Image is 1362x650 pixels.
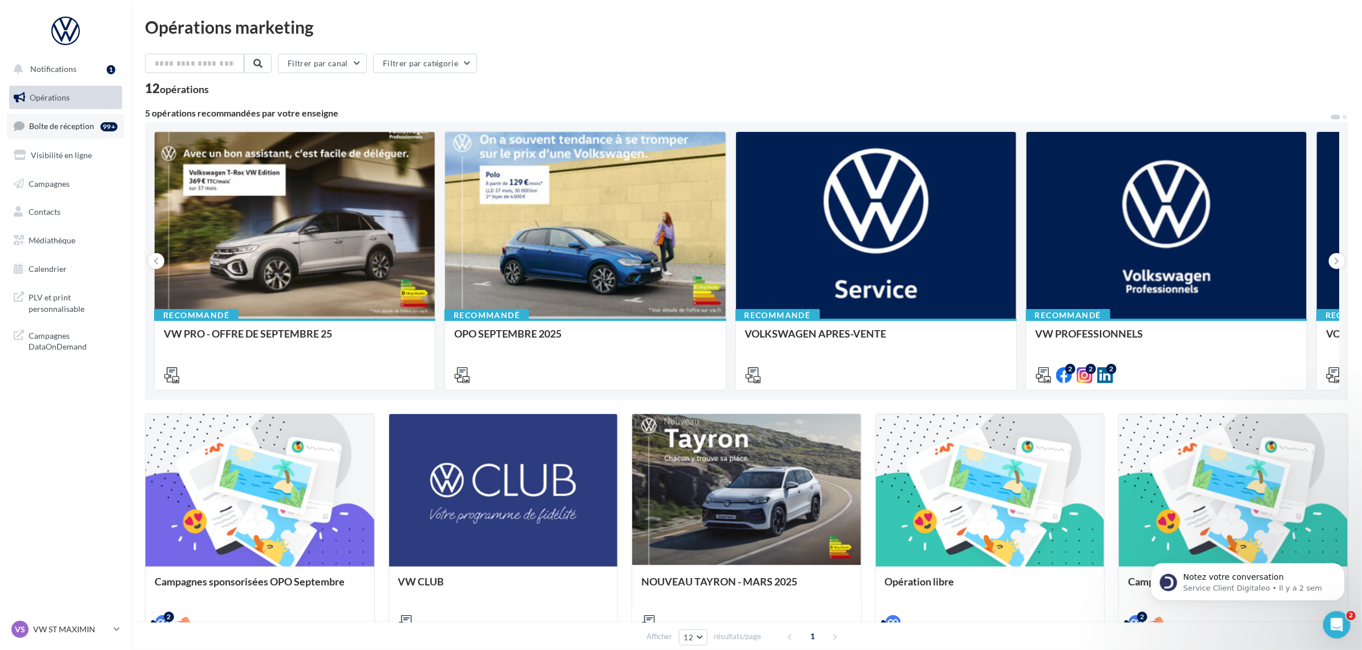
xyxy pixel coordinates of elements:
[15,624,25,635] span: VS
[1323,611,1351,639] iframe: Intercom live chat
[1086,364,1096,374] div: 2
[7,114,124,138] a: Boîte de réception99+
[7,285,124,319] a: PLV et print personnalisable
[30,64,76,74] span: Notifications
[444,309,529,322] div: Recommandé
[29,235,75,245] span: Médiathèque
[1128,576,1339,599] div: Campagnes sponsorisées OPO
[9,619,122,640] a: VS VW ST MAXIMIN
[145,109,1330,118] div: 5 opérations recommandées par votre enseigne
[145,18,1348,35] div: Opérations marketing
[145,82,209,95] div: 12
[7,323,124,357] a: Campagnes DataOnDemand
[278,54,367,73] button: Filtrer par canal
[29,264,67,274] span: Calendrier
[160,84,209,94] div: opérations
[7,143,124,167] a: Visibilité en ligne
[641,576,852,599] div: NOUVEAU TAYRON - MARS 2025
[684,633,694,642] span: 12
[29,328,118,352] span: Campagnes DataOnDemand
[679,629,708,645] button: 12
[29,290,118,314] span: PLV et print personnalisable
[647,631,673,642] span: Afficher
[29,178,70,188] span: Campagnes
[7,172,124,196] a: Campagnes
[29,207,60,216] span: Contacts
[164,612,174,622] div: 2
[373,54,477,73] button: Filtrer par catégorie
[33,624,109,635] p: VW ST MAXIMIN
[164,328,426,351] div: VW PRO - OFFRE DE SEPTEMBRE 25
[398,576,609,599] div: VW CLUB
[154,309,239,322] div: Recommandé
[1347,611,1356,620] span: 2
[1026,309,1110,322] div: Recommandé
[7,228,124,252] a: Médiathèque
[1134,539,1362,619] iframe: Intercom notifications message
[714,631,761,642] span: résultats/page
[155,576,365,599] div: Campagnes sponsorisées OPO Septembre
[31,150,92,160] span: Visibilité en ligne
[745,328,1007,351] div: VOLKSWAGEN APRES-VENTE
[100,122,118,131] div: 99+
[30,93,70,102] span: Opérations
[1065,364,1076,374] div: 2
[7,57,120,81] button: Notifications 1
[454,328,716,351] div: OPO SEPTEMBRE 2025
[803,627,822,645] span: 1
[735,309,820,322] div: Recommandé
[29,121,94,131] span: Boîte de réception
[1036,328,1298,351] div: VW PROFESSIONNELS
[885,576,1096,599] div: Opération libre
[7,200,124,224] a: Contacts
[7,257,124,281] a: Calendrier
[1106,364,1117,374] div: 2
[7,86,124,110] a: Opérations
[107,65,115,74] div: 1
